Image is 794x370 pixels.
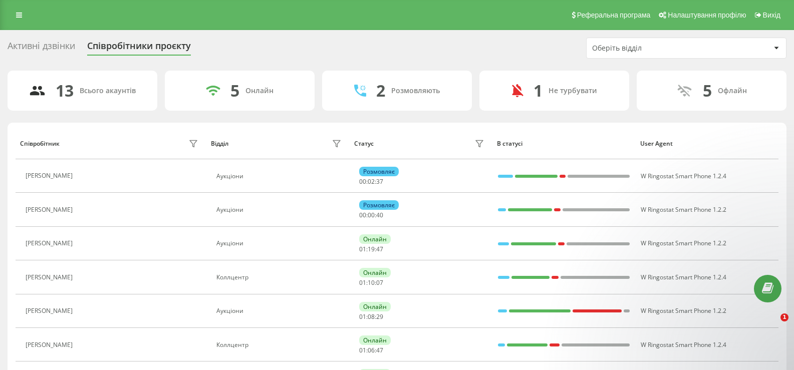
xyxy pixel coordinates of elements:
div: Онлайн [359,335,391,345]
span: Реферальна програма [577,11,651,19]
div: Розмовляють [391,87,440,95]
span: W Ringostat Smart Phone 1.2.4 [641,172,726,180]
div: Онлайн [359,234,391,244]
div: Не турбувати [549,87,597,95]
div: Активні дзвінки [8,41,75,56]
span: 02 [368,177,375,186]
div: Аукціони [216,307,344,314]
div: : : [359,313,383,320]
span: Вихід [763,11,780,19]
span: 01 [359,312,366,321]
div: : : [359,212,383,219]
div: [PERSON_NAME] [26,206,75,213]
span: 08 [368,312,375,321]
iframe: Intercom live chat [760,313,784,337]
div: Офлайн [718,87,747,95]
span: 07 [376,278,383,287]
span: 01 [359,245,366,253]
span: 01 [359,278,366,287]
span: W Ringostat Smart Phone 1.2.2 [641,205,726,214]
div: : : [359,246,383,253]
div: [PERSON_NAME] [26,172,75,179]
div: [PERSON_NAME] [26,240,75,247]
span: 00 [359,177,366,186]
div: [PERSON_NAME] [26,274,75,281]
span: 10 [368,278,375,287]
div: [PERSON_NAME] [26,307,75,314]
div: Розмовляє [359,200,399,210]
span: Налаштування профілю [668,11,746,19]
span: 29 [376,312,383,321]
div: Онлайн [245,87,274,95]
div: Аукціони [216,240,344,247]
div: Співробітник [20,140,60,147]
div: 5 [230,81,239,100]
div: Відділ [211,140,228,147]
div: Статус [354,140,374,147]
span: 1 [780,313,788,321]
div: Оберіть відділ [592,44,712,53]
div: 2 [376,81,385,100]
div: Аукціони [216,173,344,180]
span: 47 [376,245,383,253]
div: : : [359,178,383,185]
div: Онлайн [359,268,391,277]
span: 37 [376,177,383,186]
div: : : [359,279,383,286]
div: Онлайн [359,302,391,311]
div: Всього акаунтів [80,87,136,95]
span: 00 [368,211,375,219]
span: W Ringostat Smart Phone 1.2.4 [641,340,726,349]
div: [PERSON_NAME] [26,341,75,348]
span: W Ringostat Smart Phone 1.2.2 [641,239,726,247]
span: 40 [376,211,383,219]
div: 13 [56,81,74,100]
div: Розмовляє [359,167,399,176]
div: User Agent [640,140,774,147]
span: 06 [368,346,375,354]
div: Коллцентр [216,274,344,281]
span: 00 [359,211,366,219]
div: Аукціони [216,206,344,213]
div: Співробітники проєкту [87,41,191,56]
div: : : [359,347,383,354]
div: В статусі [497,140,631,147]
span: 01 [359,346,366,354]
div: Коллцентр [216,341,344,348]
div: 1 [534,81,543,100]
div: 5 [703,81,712,100]
span: 47 [376,346,383,354]
span: 19 [368,245,375,253]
